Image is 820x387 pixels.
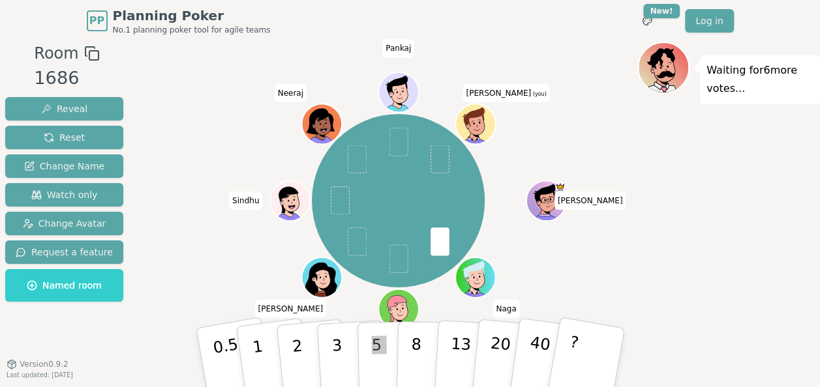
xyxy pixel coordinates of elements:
[20,359,68,369] span: Version 0.9.2
[24,160,104,173] span: Change Name
[34,42,78,65] span: Room
[5,212,123,235] button: Change Avatar
[5,154,123,178] button: Change Name
[463,83,549,102] span: Click to change your name
[531,91,547,96] span: (you)
[5,269,123,302] button: Named room
[89,13,104,29] span: PP
[456,105,494,143] button: Click to change your avatar
[113,7,271,25] span: Planning Poker
[382,39,414,57] span: Click to change your name
[7,371,73,379] span: Last updated: [DATE]
[16,246,113,259] span: Request a feature
[5,240,123,264] button: Request a feature
[643,4,680,18] div: New!
[31,188,98,201] span: Watch only
[5,126,123,149] button: Reset
[87,7,271,35] a: PPPlanning PokerNo.1 planning poker tool for agile teams
[554,192,626,210] span: Click to change your name
[5,97,123,121] button: Reveal
[44,131,85,144] span: Reset
[275,83,307,102] span: Click to change your name
[254,299,326,317] span: Click to change your name
[41,102,87,115] span: Reveal
[555,182,565,192] span: Ankesh is the host
[685,9,733,33] a: Log in
[7,359,68,369] button: Version0.9.2
[229,192,262,210] span: Click to change your name
[706,61,813,98] p: Waiting for 6 more votes...
[635,9,659,33] button: New!
[23,217,106,230] span: Change Avatar
[493,299,519,317] span: Click to change your name
[27,279,102,292] span: Named room
[34,65,99,92] div: 1686
[113,25,271,35] span: No.1 planning poker tool for agile teams
[5,183,123,207] button: Watch only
